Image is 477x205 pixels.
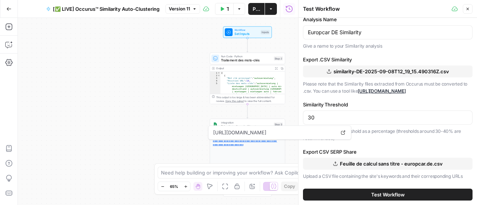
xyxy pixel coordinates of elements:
div: Step 2 [274,56,283,61]
span: Toggle code folding, rows 1 through 13 [218,71,220,74]
div: Run Code · PythonTraitement des mots-clésStep 2Output[ { "Mot clé principal":"autovermietung", "P... [210,52,285,104]
span: Run Code · Python [221,54,272,58]
span: similarity-DE-2025-09-08T12_19_15.490316Z.csv [334,68,449,75]
span: Feuille de calcul sans titre - europcar.de.csv [340,160,443,167]
div: Inputs [260,30,269,35]
span: Version 11 [169,6,190,12]
p: Please note that the Similarity files extracted from Occurus must be converted to .csv. You can u... [303,80,473,95]
p: Upload a CSV file containing the site's keywords and their corresponding URLs [303,173,473,180]
span: Workflow [234,28,259,32]
span: 65% [170,183,178,189]
div: Output [216,67,272,70]
span: Copy [284,183,295,190]
span: Integration [221,121,272,124]
p: Enter the similarity threshold as a percentage (thresholds around 30-40% are recommended) [303,128,473,142]
button: Test Workflow [303,189,473,201]
label: Export CSV SERP Share [303,148,473,156]
span: Output [234,190,268,195]
g: Edge from step_2 to step_3 [247,104,248,118]
span: Toggle code folding, rows 2 through 12 [218,74,220,77]
span: Résultats Google Sheet [221,124,272,129]
div: 3 [210,77,220,80]
button: Version 11 [165,4,200,14]
span: Set Inputs [234,32,259,36]
div: Step 3 [274,122,283,127]
button: Test Workflow [215,3,233,15]
label: Similarity Threshold [303,101,473,108]
button: Copy [281,182,298,191]
label: Analysis Name [303,16,473,23]
span: Test Workflow [227,5,229,13]
div: This output is too large & has been abbreviated for review. to view the full content. [216,95,283,103]
span: [✅ LIVE] Occurus™ Similarity Auto-Clustering [53,5,159,13]
img: Group%201%201.png [213,122,218,127]
g: Edge from start to step_2 [247,38,248,52]
div: 4 [210,80,220,82]
span: Test Workflow [371,191,405,198]
span: Copy the output [225,99,244,102]
div: EndOutput [210,185,285,196]
input: 30 [308,114,468,121]
a: [URL][DOMAIN_NAME] [358,88,406,94]
span: Traitement des mots-clés [221,58,272,63]
span: [URL][DOMAIN_NAME] [212,126,337,139]
div: WorkflowSet InputsInputs [210,26,285,38]
button: Feuille de calcul sans titre - europcar.de.csv [303,158,473,170]
button: [✅ LIVE] Occurus™ Similarity Auto-Clustering [42,3,164,15]
div: 1 [210,71,220,74]
p: Give a name to your Similarity analysis [303,42,473,50]
div: 2 [210,74,220,77]
div: 5 [210,82,220,120]
label: Export .CSV Similarity [303,56,473,63]
span: Publish [253,5,260,13]
button: Publish [248,3,265,15]
button: similarity-DE-2025-09-08T12_19_15.490316Z.csv [303,65,473,77]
